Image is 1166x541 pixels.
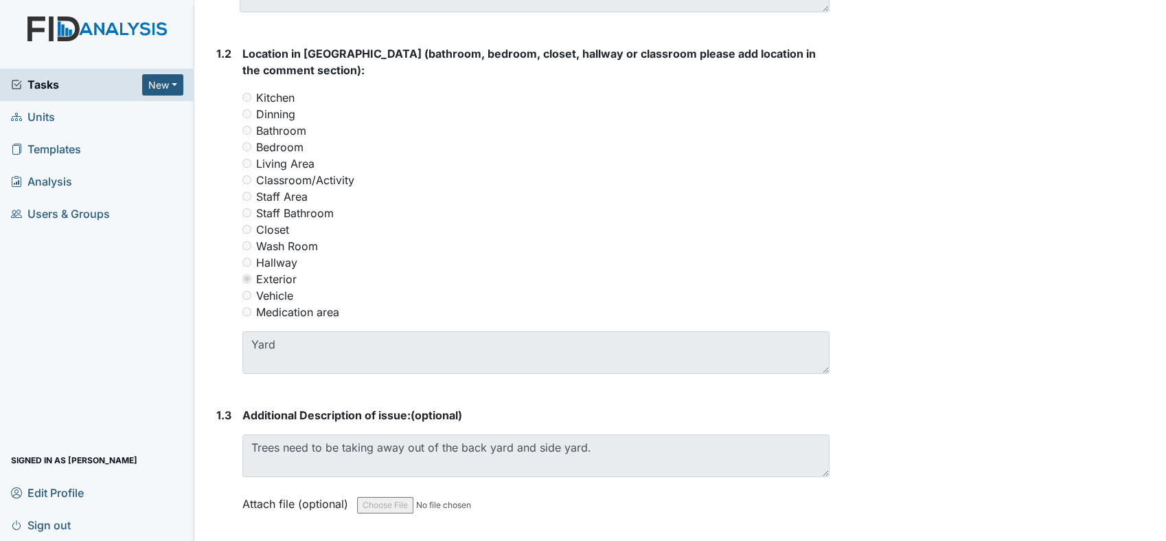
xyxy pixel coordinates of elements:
[216,407,231,423] label: 1.3
[242,274,251,283] input: Exterior
[256,172,354,188] label: Classroom/Activity
[256,221,289,238] label: Closet
[256,89,295,106] label: Kitchen
[242,408,411,422] span: Additional Description of issue:
[242,258,251,267] input: Hallway
[216,45,231,62] label: 1.2
[11,171,72,192] span: Analysis
[242,126,251,135] input: Bathroom
[11,514,71,536] span: Sign out
[256,287,293,304] label: Vehicle
[256,106,295,122] label: Dinning
[242,225,251,234] input: Closet
[242,208,251,217] input: Staff Bathroom
[11,139,81,160] span: Templates
[242,93,251,102] input: Kitchen
[242,291,251,300] input: Vehicle
[142,74,183,96] button: New
[11,107,55,128] span: Units
[242,407,830,423] strong: (optional)
[256,271,297,287] label: Exterior
[256,205,334,221] label: Staff Bathroom
[256,238,318,254] label: Wash Room
[11,482,84,503] span: Edit Profile
[242,142,251,151] input: Bedroom
[11,450,137,471] span: Signed in as [PERSON_NAME]
[242,307,251,316] input: Medication area
[242,192,251,201] input: Staff Area
[242,331,830,374] textarea: Yard
[242,109,251,118] input: Dinning
[256,139,304,155] label: Bedroom
[242,488,354,512] label: Attach file (optional)
[242,241,251,250] input: Wash Room
[11,203,110,225] span: Users & Groups
[256,188,308,205] label: Staff Area
[256,122,306,139] label: Bathroom
[256,254,297,271] label: Hallway
[242,159,251,168] input: Living Area
[256,304,339,320] label: Medication area
[242,434,830,477] textarea: Trees need to be taking away out of the back yard and side yard.
[11,76,142,93] a: Tasks
[242,47,816,77] span: Location in [GEOGRAPHIC_DATA] (bathroom, bedroom, closet, hallway or classroom please add locatio...
[256,155,315,172] label: Living Area
[242,175,251,184] input: Classroom/Activity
